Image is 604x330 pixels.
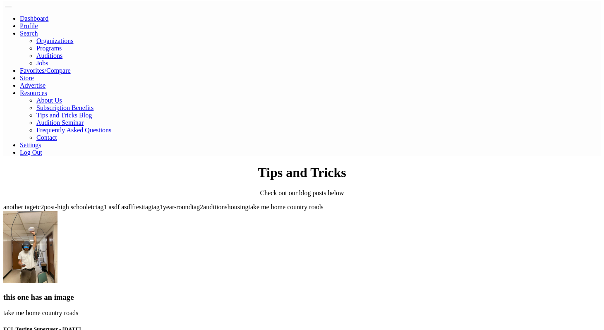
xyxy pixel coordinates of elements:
[228,203,249,210] span: housing
[20,30,38,37] a: Search
[134,203,151,210] span: testtag
[36,104,93,111] a: Subscription Benefits
[44,203,88,210] span: post-high school
[88,203,96,210] span: etc
[20,149,42,156] a: Log Out
[3,211,58,283] img: header_image.img
[203,203,228,210] span: auditions
[20,89,47,96] a: Resources
[36,37,73,44] a: Organizations
[163,203,192,210] span: year-round
[20,97,601,141] ul: Resources
[3,293,601,302] h3: this one has an image
[20,82,46,89] a: Advertise
[151,203,163,210] span: tag1
[3,309,78,316] span: take me home country roads
[20,141,41,148] a: Settings
[20,74,34,81] a: Store
[248,203,323,210] span: take me home country roads
[5,6,12,7] button: Toggle navigation
[20,22,38,29] a: Profile
[3,165,601,180] h1: Tips and Tricks
[36,134,57,141] a: Contact
[36,60,48,67] a: Jobs
[33,203,44,210] span: etc2
[36,112,92,119] a: Tips and Tricks Blog
[3,203,33,210] span: another tag
[36,45,62,52] a: Programs
[20,67,71,74] a: Favorites/Compare
[36,127,111,134] a: Frequently Asked Questions
[36,119,84,126] a: Audition Seminar
[20,37,601,67] ul: Resources
[192,203,204,210] span: tag2
[96,203,134,210] span: tag1 asdf asdlf
[20,15,48,22] a: Dashboard
[3,189,601,197] p: Check out our blog posts below
[36,52,62,59] a: Auditions
[36,97,62,104] a: About Us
